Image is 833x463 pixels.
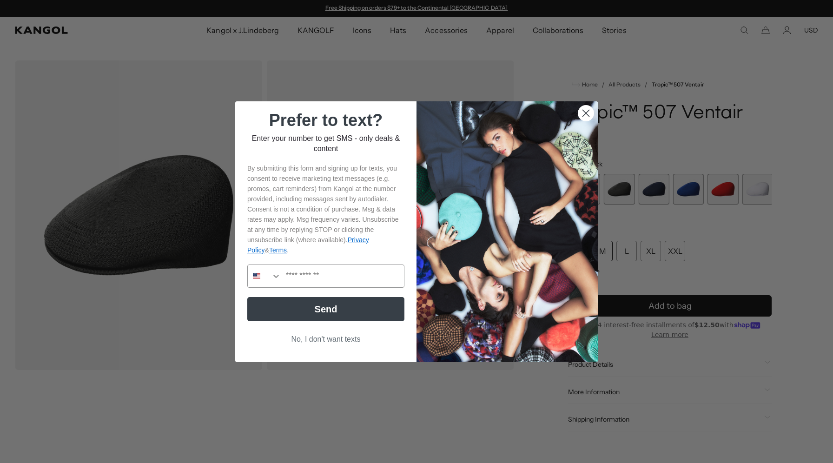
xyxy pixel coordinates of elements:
[578,105,594,121] button: Close dialog
[252,134,400,152] span: Enter your number to get SMS - only deals & content
[416,101,598,362] img: 32d93059-7686-46ce-88e0-f8be1b64b1a2.jpeg
[248,265,281,287] button: Search Countries
[253,272,260,280] img: United States
[247,331,404,348] button: No, I don't want texts
[269,246,287,254] a: Terms
[281,265,404,287] input: Phone Number
[247,297,404,321] button: Send
[247,163,404,255] p: By submitting this form and signing up for texts, you consent to receive marketing text messages ...
[269,111,383,130] span: Prefer to text?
